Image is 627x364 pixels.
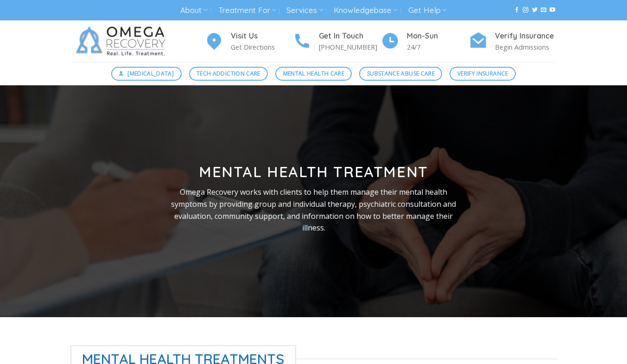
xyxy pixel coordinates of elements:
a: Verify Insurance Begin Admissions [469,30,557,53]
span: Substance Abuse Care [367,69,435,78]
h4: Visit Us [231,30,293,42]
a: Knowledgebase [334,2,398,19]
a: [MEDICAL_DATA] [111,67,182,81]
a: Mental Health Care [275,67,352,81]
p: Begin Admissions [495,42,557,52]
a: Follow on YouTube [550,7,555,13]
p: [PHONE_NUMBER] [319,42,381,52]
a: Follow on Instagram [523,7,528,13]
span: Mental Health Care [283,69,344,78]
a: Visit Us Get Directions [205,30,293,53]
a: Send us an email [541,7,546,13]
h4: Verify Insurance [495,30,557,42]
a: Services [286,2,323,19]
span: Verify Insurance [457,69,508,78]
p: Get Directions [231,42,293,52]
h4: Mon-Sun [407,30,469,42]
h4: Get In Touch [319,30,381,42]
a: Substance Abuse Care [359,67,442,81]
p: Omega Recovery works with clients to help them manage their mental health symptoms by providing g... [164,186,464,234]
strong: Mental Health Treatment [199,162,428,181]
span: [MEDICAL_DATA] [127,69,174,78]
a: Tech Addiction Care [189,67,268,81]
a: Get In Touch [PHONE_NUMBER] [293,30,381,53]
img: Omega Recovery [70,20,175,62]
p: 24/7 [407,42,469,52]
a: Verify Insurance [450,67,516,81]
a: Get Help [408,2,447,19]
a: Follow on Facebook [514,7,519,13]
span: Tech Addiction Care [196,69,260,78]
a: About [180,2,208,19]
a: Follow on Twitter [532,7,538,13]
a: Treatment For [218,2,276,19]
